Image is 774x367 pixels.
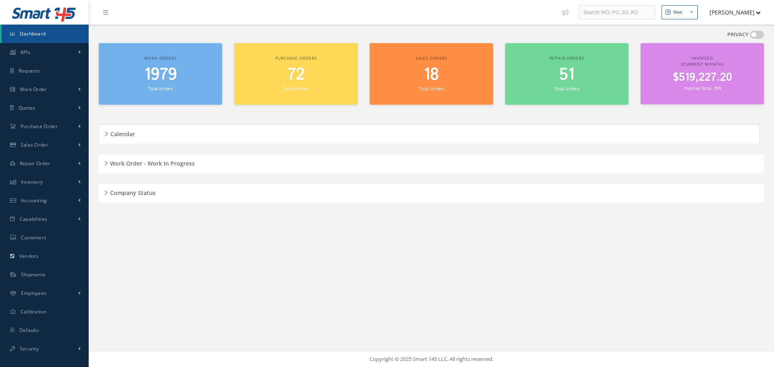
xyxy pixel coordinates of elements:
h5: Work Order - Work In Progress [108,158,195,167]
span: Defaults [19,327,39,334]
small: Invoices Total: 109 [684,85,721,91]
span: 72 [287,63,305,86]
span: Repair Order [20,160,50,167]
span: Purchase orders [275,55,317,61]
small: Total orders [148,85,173,91]
span: Vendors [19,253,39,259]
span: $519,227.20 [673,70,732,85]
a: Sales orders 18 Total orders [370,43,493,105]
a: Invoiced (Current Month) $519,227.20 Invoices Total: 109 [641,43,764,104]
span: Capabilities [20,216,48,222]
span: Sales orders [416,55,447,61]
div: Copyright © 2025 Smart 145 LLC. All rights reserved. [97,355,766,363]
span: Inventory [21,178,43,185]
h5: Company Status [108,187,156,197]
span: Requests [19,67,40,74]
a: Repair orders 51 Total orders [505,43,628,105]
div: New [673,9,682,16]
span: Quotes [19,104,35,111]
span: Accounting [21,197,47,204]
small: Total orders [283,85,308,91]
small: Total orders [554,85,579,91]
span: Sales Order [21,141,48,148]
span: Invoiced [691,55,713,61]
h5: Calendar [108,128,135,138]
span: Work Order [20,86,47,93]
span: Repair orders [549,55,584,61]
span: Purchase Order [21,123,58,130]
span: Employees [21,290,47,297]
small: Total orders [419,85,444,91]
button: [PERSON_NAME] [702,4,761,20]
span: Shipments [21,271,46,278]
span: KPIs [21,49,30,56]
span: 1979 [144,63,177,86]
span: 51 [559,63,574,86]
span: Security [20,345,39,352]
span: Calibration [21,308,46,315]
span: (Current Month) [681,61,724,67]
button: New [662,5,698,19]
a: Purchase orders 72 Total orders [234,43,358,105]
a: Work orders 1979 Total orders [99,43,222,105]
a: Dashboard [2,25,89,43]
span: Dashboard [20,30,46,37]
span: Customers [21,234,47,241]
span: 18 [424,63,439,86]
input: Search WO, PO, SO, RO [579,5,655,20]
label: PRIVACY [727,31,749,39]
span: Work orders [144,55,176,61]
